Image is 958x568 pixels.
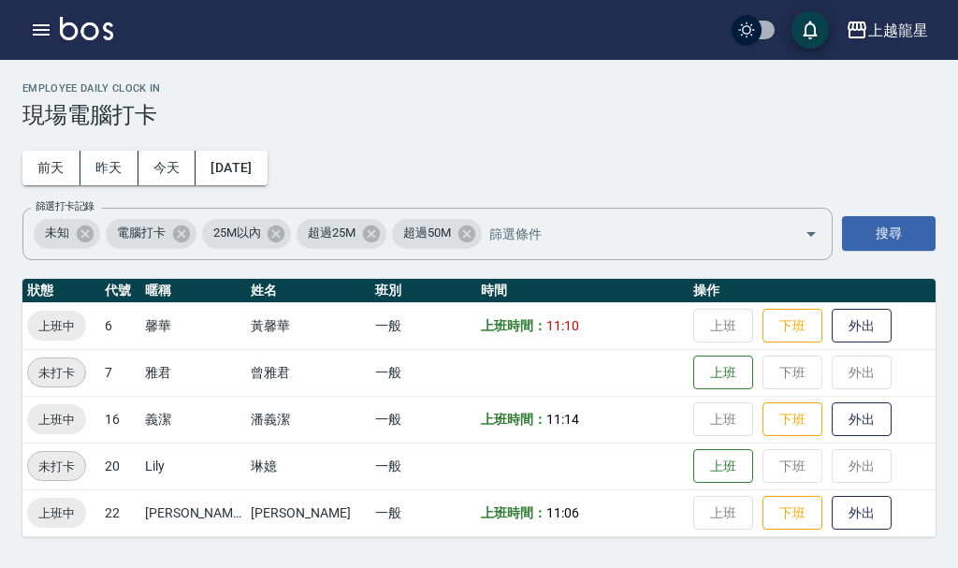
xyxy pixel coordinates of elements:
[246,349,370,396] td: 曾雅君
[202,219,292,249] div: 25M以內
[27,503,86,523] span: 上班中
[246,489,370,536] td: [PERSON_NAME]
[297,219,386,249] div: 超過25M
[140,443,247,489] td: Lily
[100,489,140,536] td: 22
[100,279,140,303] th: 代號
[100,396,140,443] td: 16
[868,19,928,42] div: 上越龍星
[28,363,85,383] span: 未打卡
[485,217,772,250] input: 篩選條件
[80,151,138,185] button: 昨天
[370,396,477,443] td: 一般
[693,449,753,484] button: 上班
[546,318,579,333] span: 11:10
[370,489,477,536] td: 一般
[246,279,370,303] th: 姓名
[140,349,247,396] td: 雅君
[838,11,936,50] button: 上越龍星
[791,11,829,49] button: save
[22,102,936,128] h3: 現場電腦打卡
[34,224,80,242] span: 未知
[140,279,247,303] th: 暱稱
[22,82,936,95] h2: Employee Daily Clock In
[796,219,826,249] button: Open
[36,199,94,213] label: 篩選打卡記錄
[481,318,546,333] b: 上班時間：
[140,302,247,349] td: 馨華
[246,302,370,349] td: 黃馨華
[370,279,477,303] th: 班別
[106,219,196,249] div: 電腦打卡
[546,412,579,427] span: 11:14
[762,496,822,531] button: 下班
[202,224,272,242] span: 25M以內
[842,216,936,251] button: 搜尋
[832,402,892,437] button: 外出
[138,151,196,185] button: 今天
[689,279,936,303] th: 操作
[297,224,367,242] span: 超過25M
[246,396,370,443] td: 潘義潔
[832,496,892,531] button: 外出
[100,349,140,396] td: 7
[196,151,267,185] button: [DATE]
[34,219,100,249] div: 未知
[100,302,140,349] td: 6
[140,489,247,536] td: [PERSON_NAME]
[27,410,86,430] span: 上班中
[392,219,482,249] div: 超過50M
[546,505,579,520] span: 11:06
[28,457,85,476] span: 未打卡
[22,151,80,185] button: 前天
[693,356,753,390] button: 上班
[476,279,689,303] th: 時間
[392,224,462,242] span: 超過50M
[832,309,892,343] button: 外出
[246,443,370,489] td: 琳嬑
[481,412,546,427] b: 上班時間：
[60,17,113,40] img: Logo
[27,316,86,336] span: 上班中
[140,396,247,443] td: 義潔
[370,302,477,349] td: 一般
[100,443,140,489] td: 20
[762,309,822,343] button: 下班
[481,505,546,520] b: 上班時間：
[370,349,477,396] td: 一般
[22,279,100,303] th: 狀態
[370,443,477,489] td: 一般
[106,224,177,242] span: 電腦打卡
[762,402,822,437] button: 下班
